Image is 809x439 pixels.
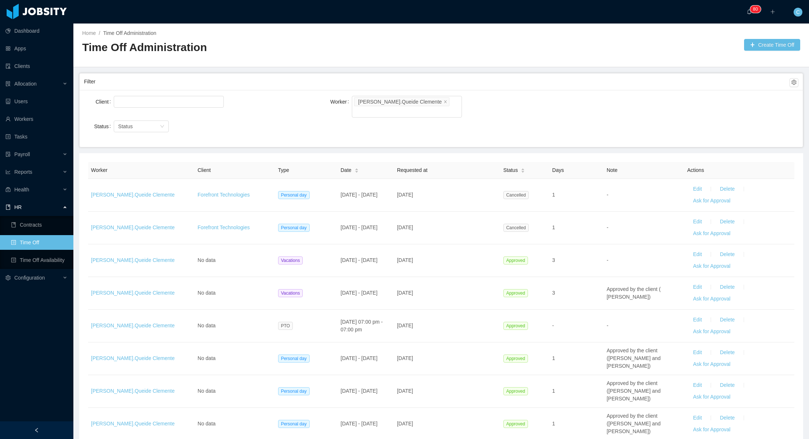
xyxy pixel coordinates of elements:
[84,75,790,89] div: Filter
[755,6,758,13] p: 0
[552,421,555,427] span: 1
[503,224,529,232] span: Cancelled
[744,39,800,51] button: icon: plusCreate Time Off
[278,322,293,330] span: PTO
[354,167,359,172] div: Sort
[103,30,156,36] a: Time Off Administration
[444,100,447,104] i: icon: close
[354,167,358,169] i: icon: caret-up
[503,289,528,297] span: Approved
[687,359,736,370] button: Ask for Approval
[503,355,528,363] span: Approved
[397,355,413,361] span: [DATE]
[606,224,608,230] span: -
[397,421,413,427] span: [DATE]
[198,192,250,198] a: Forefront Technologies
[687,391,736,403] button: Ask for Approval
[397,290,413,296] span: [DATE]
[687,293,736,305] button: Ask for Approval
[278,387,310,395] span: Personal day
[714,249,740,260] button: Delete
[397,192,413,198] span: [DATE]
[198,257,216,263] span: No data
[687,260,736,272] button: Ask for Approval
[91,388,175,394] a: [PERSON_NAME].Queide Clemente
[340,319,383,332] span: [DATE] 07:00 pm - 07:00 pm
[6,169,11,174] i: icon: line-chart
[6,112,68,126] a: icon: userWorkers
[198,224,250,230] a: Forefront Technologies
[14,169,32,175] span: Reports
[687,314,708,326] button: Edit
[95,99,114,105] label: Client
[503,191,529,199] span: Cancelled
[552,224,555,230] span: 1
[753,6,755,13] p: 8
[354,107,358,116] input: Worker
[687,281,708,293] button: Edit
[552,167,564,173] span: Days
[6,24,68,38] a: icon: pie-chartDashboard
[91,355,175,361] a: [PERSON_NAME].Queide Clemente
[552,257,555,263] span: 3
[91,257,175,263] a: [PERSON_NAME].Queide Clemente
[82,40,441,55] h2: Time Off Administration
[14,81,37,87] span: Allocation
[397,224,413,230] span: [DATE]
[521,170,525,172] i: icon: caret-down
[687,195,736,207] button: Ask for Approval
[606,286,660,300] span: Approved by the client ( [PERSON_NAME])
[521,167,525,169] i: icon: caret-up
[278,191,310,199] span: Personal day
[91,167,107,173] span: Worker
[91,224,175,230] a: [PERSON_NAME].Queide Clemente
[6,187,11,192] i: icon: medicine-box
[714,216,740,228] button: Delete
[91,192,175,198] a: [PERSON_NAME].Queide Clemente
[796,8,800,17] span: C
[330,99,352,105] label: Worker
[14,151,30,157] span: Payroll
[198,290,216,296] span: No data
[198,421,216,427] span: No data
[503,166,518,174] span: Status
[687,412,708,424] button: Edit
[687,326,736,338] button: Ask for Approval
[340,388,378,394] span: [DATE] - [DATE]
[714,183,740,195] button: Delete
[160,124,164,129] i: icon: down
[606,257,608,263] span: -
[503,387,528,395] span: Approved
[687,216,708,228] button: Edit
[82,30,96,36] a: Home
[397,388,413,394] span: [DATE]
[503,420,528,428] span: Approved
[340,224,378,230] span: [DATE] - [DATE]
[14,204,22,210] span: HR
[278,289,303,297] span: Vacations
[503,256,528,265] span: Approved
[687,249,708,260] button: Edit
[340,257,378,263] span: [DATE] - [DATE]
[354,97,449,106] li: John Mc.Queide Clemente
[6,41,68,56] a: icon: appstoreApps
[503,322,528,330] span: Approved
[552,192,555,198] span: 1
[198,388,216,394] span: No data
[714,281,740,293] button: Delete
[94,123,114,129] label: Status
[278,224,310,232] span: Personal day
[6,81,11,86] i: icon: solution
[687,347,708,359] button: Edit
[198,355,216,361] span: No data
[354,170,358,172] i: icon: caret-down
[714,347,740,359] button: Delete
[606,192,608,198] span: -
[99,30,100,36] span: /
[340,192,378,198] span: [DATE] - [DATE]
[606,348,660,369] span: Approved by the client ([PERSON_NAME] and [PERSON_NAME])
[714,314,740,326] button: Delete
[340,355,378,361] span: [DATE] - [DATE]
[6,94,68,109] a: icon: robotUsers
[606,323,608,328] span: -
